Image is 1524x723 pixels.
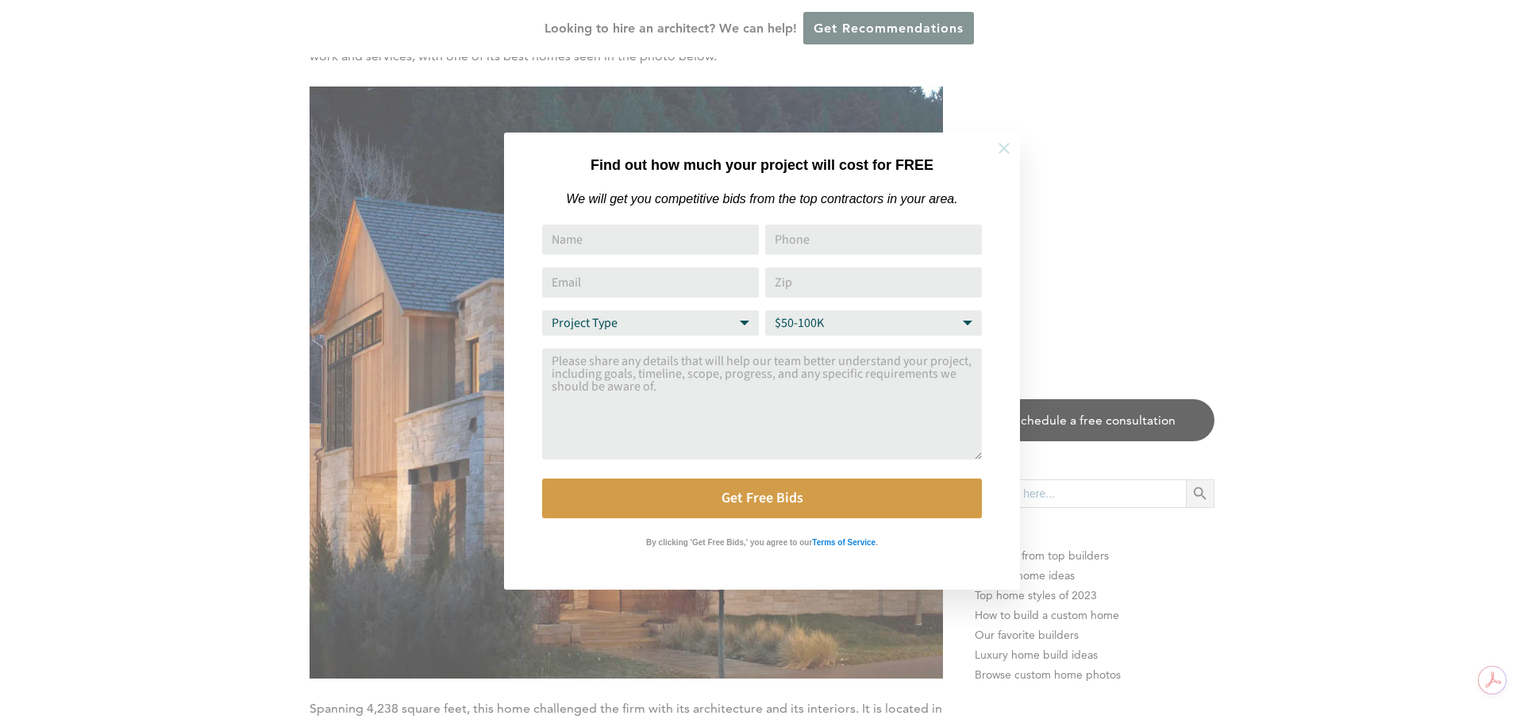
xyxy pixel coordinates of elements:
[765,310,982,336] select: Budget Range
[765,267,982,298] input: Zip
[542,348,982,460] textarea: Comment or Message
[542,310,759,336] select: Project Type
[591,157,933,173] strong: Find out how much your project will cost for FREE
[566,192,957,206] em: We will get you competitive bids from the top contractors in your area.
[542,267,759,298] input: Email Address
[812,538,876,547] strong: Terms of Service
[646,538,812,547] strong: By clicking 'Get Free Bids,' you agree to our
[812,534,876,548] a: Terms of Service
[976,121,1032,176] button: Close
[765,225,982,255] input: Phone
[876,538,878,547] strong: .
[542,225,759,255] input: Name
[542,479,982,518] button: Get Free Bids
